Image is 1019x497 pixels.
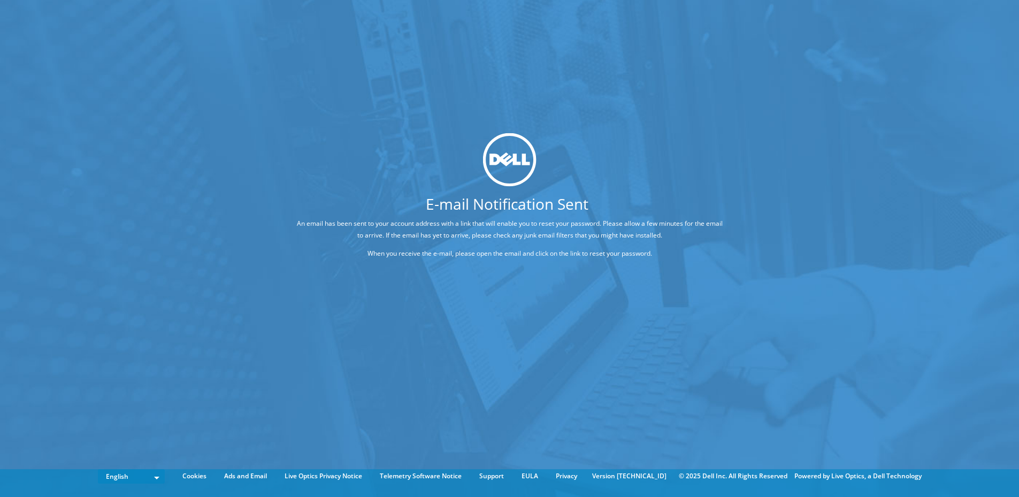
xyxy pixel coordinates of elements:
[255,196,759,211] h1: E-mail Notification Sent
[277,470,370,482] a: Live Optics Privacy Notice
[372,470,470,482] a: Telemetry Software Notice
[471,470,512,482] a: Support
[174,470,214,482] a: Cookies
[483,133,537,186] img: dell_svg_logo.svg
[216,470,275,482] a: Ads and Email
[587,470,672,482] li: Version [TECHNICAL_ID]
[295,218,724,241] p: An email has been sent to your account address with a link that will enable you to reset your pas...
[673,470,793,482] li: © 2025 Dell Inc. All Rights Reserved
[514,470,546,482] a: EULA
[548,470,585,482] a: Privacy
[295,248,724,259] p: When you receive the e-mail, please open the email and click on the link to reset your password.
[794,470,922,482] li: Powered by Live Optics, a Dell Technology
